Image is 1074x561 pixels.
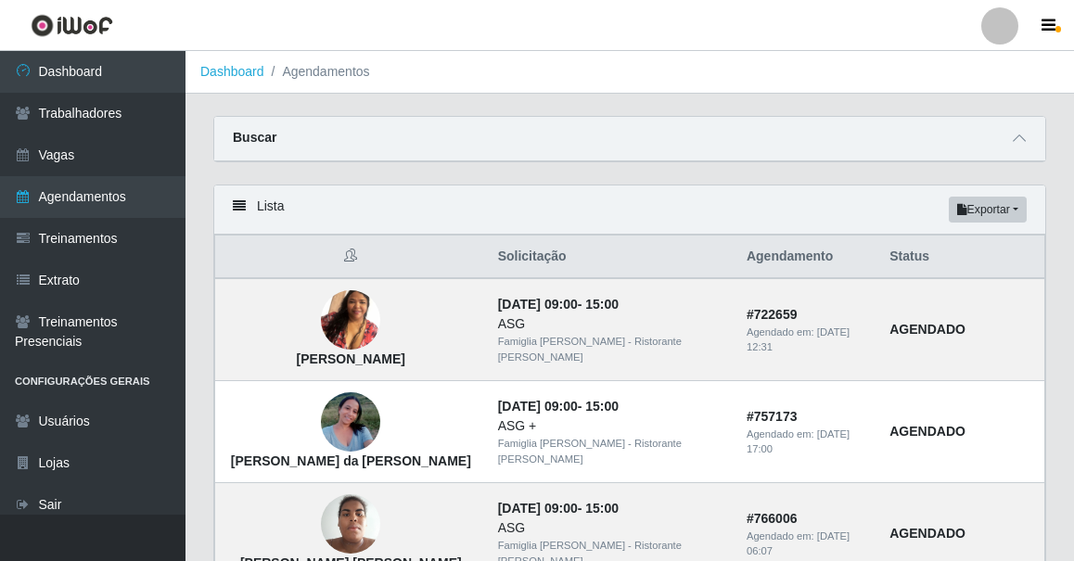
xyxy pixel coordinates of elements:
[498,436,724,467] div: Famiglia [PERSON_NAME] - Ristorante [PERSON_NAME]
[747,511,798,526] strong: # 766006
[498,297,619,312] strong: -
[585,501,619,516] time: 15:00
[31,14,113,37] img: CoreUI Logo
[747,409,798,424] strong: # 757173
[747,325,867,356] div: Agendado em:
[321,268,380,374] img: Rafaela conceição de Souza
[498,399,578,414] time: [DATE] 09:00
[231,453,471,468] strong: [PERSON_NAME] da [PERSON_NAME]
[878,236,1044,279] th: Status
[889,526,965,541] strong: AGENDADO
[498,314,724,334] div: ASG
[233,130,276,145] strong: Buscar
[498,334,724,365] div: Famiglia [PERSON_NAME] - Ristorante [PERSON_NAME]
[264,62,370,82] li: Agendamentos
[214,185,1045,235] div: Lista
[487,236,735,279] th: Solicitação
[889,322,965,337] strong: AGENDADO
[321,383,380,462] img: Ivanira marques da Silva Santos
[735,236,878,279] th: Agendamento
[498,416,724,436] div: ASG +
[297,351,405,366] strong: [PERSON_NAME]
[585,399,619,414] time: 15:00
[498,501,619,516] strong: -
[747,427,867,458] div: Agendado em:
[949,197,1027,223] button: Exportar
[585,297,619,312] time: 15:00
[498,399,619,414] strong: -
[498,501,578,516] time: [DATE] 09:00
[747,529,867,560] div: Agendado em:
[498,518,724,538] div: ASG
[889,424,965,439] strong: AGENDADO
[185,51,1074,94] nav: breadcrumb
[498,297,578,312] time: [DATE] 09:00
[200,64,264,79] a: Dashboard
[747,307,798,322] strong: # 722659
